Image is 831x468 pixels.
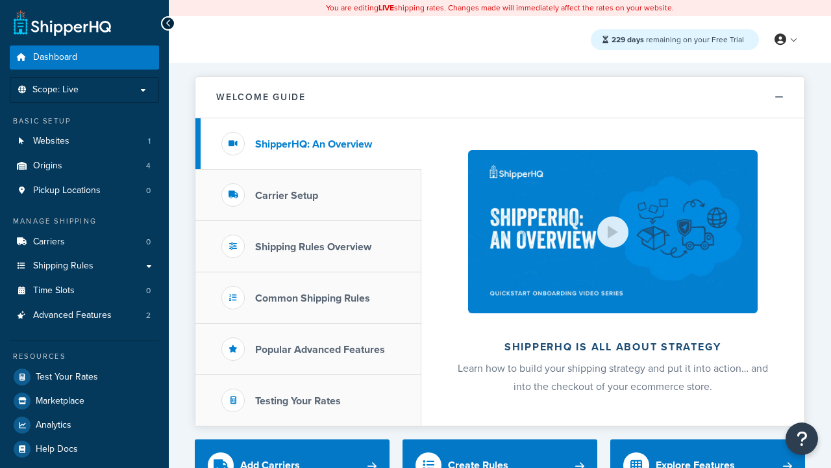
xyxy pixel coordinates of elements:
[255,395,341,407] h3: Testing Your Rates
[33,237,65,248] span: Carriers
[458,361,768,394] span: Learn how to build your shipping strategy and put it into action… and into the checkout of your e...
[36,420,71,431] span: Analytics
[36,396,84,407] span: Marketplace
[216,92,306,102] h2: Welcome Guide
[146,185,151,196] span: 0
[146,285,151,296] span: 0
[10,254,159,278] a: Shipping Rules
[33,261,93,272] span: Shipping Rules
[146,161,151,172] span: 4
[255,190,318,201] h3: Carrier Setup
[255,292,370,304] h3: Common Shipping Rules
[10,45,159,70] a: Dashboard
[612,34,644,45] strong: 229 days
[36,372,98,383] span: Test Your Rates
[146,237,151,248] span: 0
[146,310,151,321] span: 2
[456,341,770,353] h2: ShipperHQ is all about strategy
[33,310,112,321] span: Advanced Features
[10,216,159,227] div: Manage Shipping
[10,179,159,203] li: Pickup Locations
[10,230,159,254] a: Carriers0
[10,365,159,389] a: Test Your Rates
[10,154,159,178] li: Origins
[10,304,159,328] li: Advanced Features
[148,136,151,147] span: 1
[10,116,159,127] div: Basic Setup
[33,136,69,147] span: Websites
[612,34,744,45] span: remaining on your Free Trial
[10,279,159,303] a: Time Slots0
[255,138,372,150] h3: ShipperHQ: An Overview
[33,185,101,196] span: Pickup Locations
[32,84,79,96] span: Scope: Live
[36,444,78,455] span: Help Docs
[10,129,159,153] a: Websites1
[33,161,62,172] span: Origins
[255,344,385,356] h3: Popular Advanced Features
[33,285,75,296] span: Time Slots
[468,150,758,313] img: ShipperHQ is all about strategy
[10,351,159,362] div: Resources
[10,279,159,303] li: Time Slots
[378,2,394,14] b: LIVE
[10,154,159,178] a: Origins4
[10,129,159,153] li: Websites
[10,389,159,413] a: Marketplace
[10,413,159,437] a: Analytics
[10,179,159,203] a: Pickup Locations0
[33,52,77,63] span: Dashboard
[786,422,818,455] button: Open Resource Center
[10,230,159,254] li: Carriers
[195,77,804,118] button: Welcome Guide
[255,241,371,253] h3: Shipping Rules Overview
[10,437,159,461] a: Help Docs
[10,304,159,328] a: Advanced Features2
